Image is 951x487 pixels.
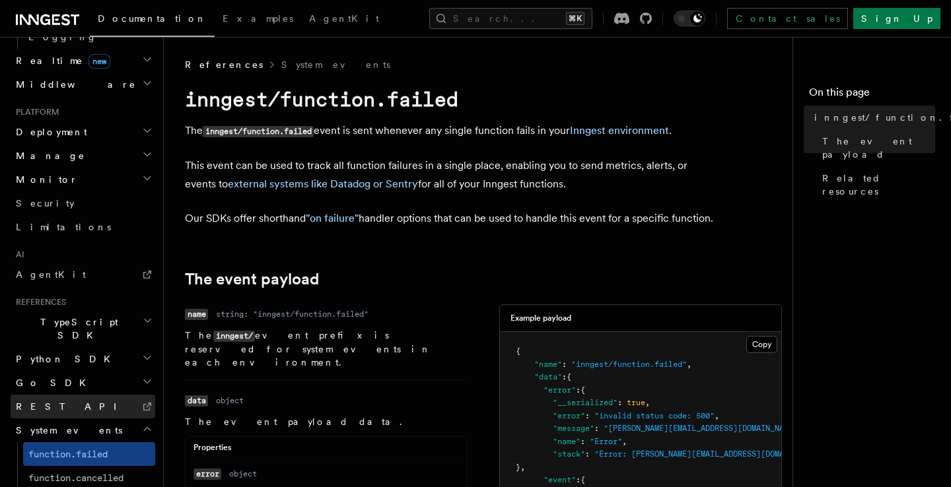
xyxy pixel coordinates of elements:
[746,336,777,353] button: Copy
[16,222,111,232] span: Limitations
[817,166,935,203] a: Related resources
[186,442,467,459] div: Properties
[90,4,215,37] a: Documentation
[11,107,59,117] span: Platform
[622,437,627,446] span: ,
[11,310,155,347] button: TypeScript SDK
[553,437,581,446] span: "name"
[553,424,594,433] span: "message"
[185,209,713,228] p: Our SDKs offer shorthand handler options that can be used to handle this event for a specific fun...
[16,401,128,412] span: REST API
[553,398,617,407] span: "__serialized"
[11,54,110,67] span: Realtime
[185,58,263,71] span: References
[590,437,622,446] span: "Error"
[11,263,155,286] a: AgentKit
[11,249,24,260] span: AI
[585,449,590,459] span: :
[516,463,520,472] span: }
[429,8,592,29] button: Search...⌘K
[627,398,645,407] span: true
[674,11,705,26] button: Toggle dark mode
[576,385,581,395] span: :
[228,178,418,190] a: external systems like Datadog or Sentry
[11,120,155,144] button: Deployment
[594,411,715,420] span: "invalid status code: 500"
[11,49,155,73] button: Realtimenew
[822,172,935,198] span: Related resources
[809,84,935,106] h4: On this page
[553,411,585,420] span: "error"
[203,126,314,137] code: inngest/function.failed
[223,13,293,24] span: Examples
[215,4,301,36] a: Examples
[216,395,244,406] dd: object
[853,8,940,29] a: Sign Up
[185,395,208,406] code: data
[309,13,379,24] span: AgentKit
[534,372,562,381] span: "data"
[534,360,562,369] span: "name"
[301,4,387,36] a: AgentKit
[185,329,468,369] p: The event prefix is reserved for system events in each environment.
[516,346,520,356] span: {
[11,215,155,239] a: Limitations
[567,372,571,381] span: {
[571,360,687,369] span: "inngest/function.failed"
[576,475,581,484] span: :
[553,449,585,459] span: "stack"
[11,418,155,442] button: System events
[645,398,650,407] span: ,
[194,469,221,480] code: error
[185,121,713,141] p: The event is sent whenever any single function fails in your .
[11,125,87,139] span: Deployment
[11,376,94,389] span: Go SDK
[11,168,155,191] button: Monitor
[213,331,255,342] code: inngest/
[11,144,155,168] button: Manage
[98,13,207,24] span: Documentation
[822,135,935,161] span: The event payload
[11,395,155,418] a: REST API
[581,437,585,446] span: :
[16,269,86,280] span: AgentKit
[562,360,567,369] span: :
[581,385,585,395] span: {
[585,411,590,420] span: :
[594,424,599,433] span: :
[562,372,567,381] span: :
[817,129,935,166] a: The event payload
[520,463,525,472] span: ,
[581,475,585,484] span: {
[566,12,584,25] kbd: ⌘K
[23,442,155,466] a: function.failed
[23,25,155,49] a: Logging
[28,449,108,459] span: function.failed
[28,472,123,483] span: function.cancelled
[544,385,576,395] span: "error"
[11,73,155,96] button: Middleware
[185,156,713,193] p: This event can be used to track all function failures in a single place, enabling you to send met...
[11,371,155,395] button: Go SDK
[229,469,257,479] dd: object
[11,315,143,342] span: TypeScript SDK
[185,415,468,428] p: The event payload data.
[216,309,369,319] dd: string: "inngest/function.failed"
[11,78,136,91] span: Middleware
[11,424,122,437] span: System events
[727,8,848,29] a: Contact sales
[306,212,359,224] a: "on failure"
[809,106,935,129] a: inngest/function.failed
[16,198,75,209] span: Security
[11,173,78,186] span: Monitor
[185,270,319,288] a: The event payload
[544,475,576,484] span: "event"
[11,352,118,366] span: Python SDK
[570,124,669,137] a: Inngest environment
[511,313,571,323] h3: Example payload
[11,149,85,162] span: Manage
[11,297,66,308] span: References
[281,58,390,71] a: System events
[11,347,155,371] button: Python SDK
[28,32,97,42] span: Logging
